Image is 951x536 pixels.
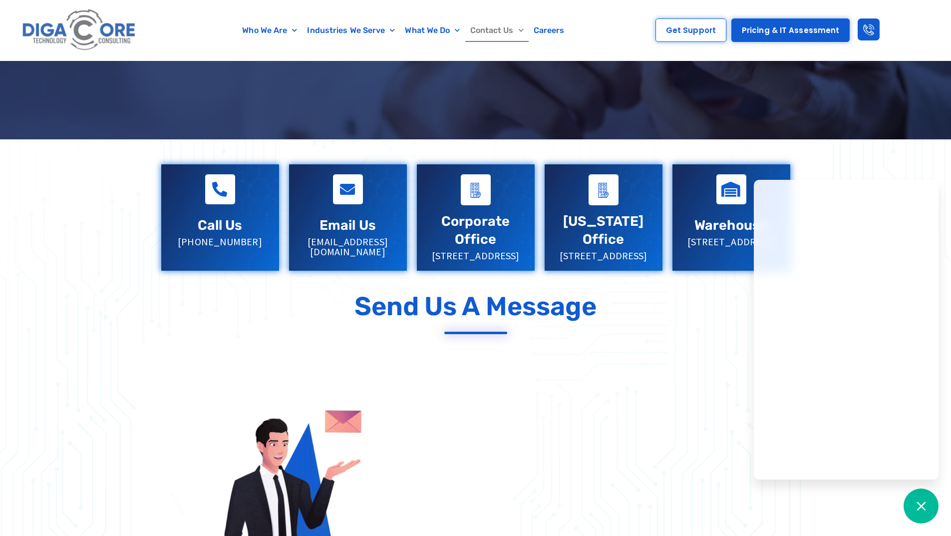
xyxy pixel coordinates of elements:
[299,237,397,257] p: [EMAIL_ADDRESS][DOMAIN_NAME]
[754,180,939,480] iframe: Chatgenie Messenger
[589,174,619,205] a: Virginia Office
[465,19,529,42] a: Contact Us
[319,217,376,233] a: Email Us
[529,19,570,42] a: Careers
[461,174,491,205] a: Corporate Office
[171,237,269,247] p: [PHONE_NUMBER]
[237,19,302,42] a: Who We Are
[205,174,235,204] a: Call Us
[198,217,243,233] a: Call Us
[563,213,644,247] a: [US_STATE] Office
[333,174,363,204] a: Email Us
[731,18,850,42] a: Pricing & IT Assessment
[716,174,746,204] a: Warehouse
[354,291,597,322] p: Send Us a Message
[19,5,139,55] img: Digacore logo 1
[666,26,716,34] span: Get Support
[427,251,525,261] p: [STREET_ADDRESS]
[682,237,780,247] p: [STREET_ADDRESS]
[555,251,652,261] p: [STREET_ADDRESS]
[400,19,465,42] a: What We Do
[655,18,726,42] a: Get Support
[302,19,400,42] a: Industries We Serve
[441,213,510,247] a: Corporate Office
[694,217,768,233] a: Warehouse
[742,26,839,34] span: Pricing & IT Assessment
[187,19,620,42] nav: Menu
